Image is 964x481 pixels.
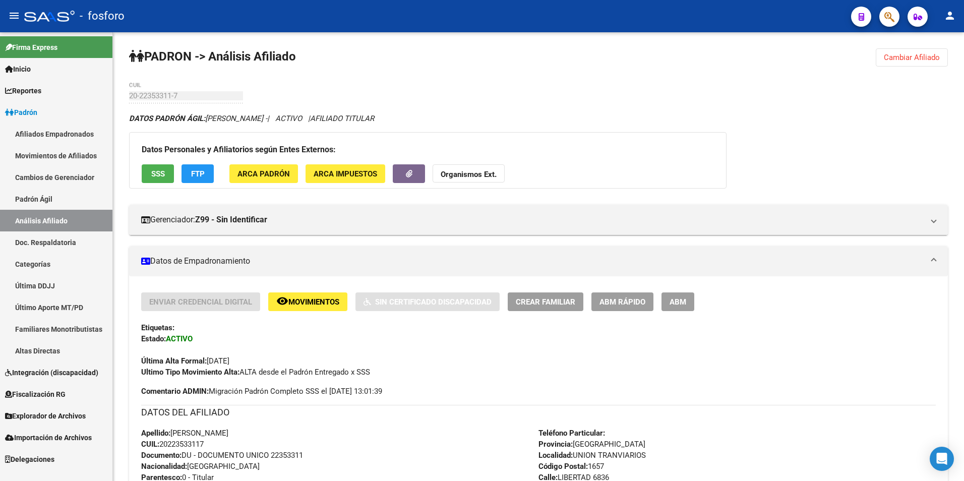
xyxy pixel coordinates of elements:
[930,447,954,471] div: Open Intercom Messenger
[141,256,924,267] mat-panel-title: Datos de Empadronamiento
[5,367,98,378] span: Integración (discapacidad)
[884,53,940,62] span: Cambiar Afiliado
[142,143,714,157] h3: Datos Personales y Afiliatorios según Entes Externos:
[129,114,205,123] strong: DATOS PADRÓN ÁGIL:
[149,297,252,307] span: Enviar Credencial Digital
[288,297,339,307] span: Movimientos
[268,292,347,311] button: Movimientos
[141,451,303,460] span: DU - DOCUMENTO UNICO 22353311
[5,410,86,422] span: Explorador de Archivos
[538,440,573,449] strong: Provincia:
[141,386,382,397] span: Migración Padrón Completo SSS el [DATE] 13:01:39
[310,114,374,123] span: AFILIADO TITULAR
[141,323,174,332] strong: Etiquetas:
[141,368,370,377] span: ALTA desde el Padrón Entregado x SSS
[141,292,260,311] button: Enviar Credencial Digital
[129,114,374,123] i: | ACTIVO |
[670,297,686,307] span: ABM
[5,42,57,53] span: Firma Express
[141,368,239,377] strong: Ultimo Tipo Movimiento Alta:
[141,440,159,449] strong: CUIL:
[355,292,500,311] button: Sin Certificado Discapacidad
[538,451,646,460] span: UNION TRANVIARIOS
[5,107,37,118] span: Padrón
[599,297,645,307] span: ABM Rápido
[538,440,645,449] span: [GEOGRAPHIC_DATA]
[508,292,583,311] button: Crear Familiar
[375,297,492,307] span: Sin Certificado Discapacidad
[661,292,694,311] button: ABM
[141,405,936,419] h3: DATOS DEL AFILIADO
[129,114,267,123] span: [PERSON_NAME] -
[166,334,193,343] strong: ACTIVO
[141,356,207,366] strong: Última Alta Formal:
[433,164,505,183] button: Organismos Ext.
[237,169,290,178] span: ARCA Padrón
[591,292,653,311] button: ABM Rápido
[229,164,298,183] button: ARCA Padrón
[538,462,588,471] strong: Código Postal:
[141,214,924,225] mat-panel-title: Gerenciador:
[80,5,125,27] span: - fosforo
[141,451,182,460] strong: Documento:
[142,164,174,183] button: SSS
[5,454,54,465] span: Delegaciones
[5,85,41,96] span: Reportes
[5,64,31,75] span: Inicio
[276,295,288,307] mat-icon: remove_red_eye
[141,462,260,471] span: [GEOGRAPHIC_DATA]
[141,462,187,471] strong: Nacionalidad:
[876,48,948,67] button: Cambiar Afiliado
[129,205,948,235] mat-expansion-panel-header: Gerenciador:Z99 - Sin Identificar
[141,356,229,366] span: [DATE]
[191,169,205,178] span: FTP
[141,429,228,438] span: [PERSON_NAME]
[516,297,575,307] span: Crear Familiar
[141,334,166,343] strong: Estado:
[141,387,209,396] strong: Comentario ADMIN:
[129,49,296,64] strong: PADRON -> Análisis Afiliado
[944,10,956,22] mat-icon: person
[538,462,604,471] span: 1657
[314,169,377,178] span: ARCA Impuestos
[141,440,204,449] span: 20223533117
[195,214,267,225] strong: Z99 - Sin Identificar
[538,451,573,460] strong: Localidad:
[306,164,385,183] button: ARCA Impuestos
[182,164,214,183] button: FTP
[538,429,605,438] strong: Teléfono Particular:
[8,10,20,22] mat-icon: menu
[5,389,66,400] span: Fiscalización RG
[441,170,497,179] strong: Organismos Ext.
[5,432,92,443] span: Importación de Archivos
[151,169,165,178] span: SSS
[129,246,948,276] mat-expansion-panel-header: Datos de Empadronamiento
[141,429,170,438] strong: Apellido:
